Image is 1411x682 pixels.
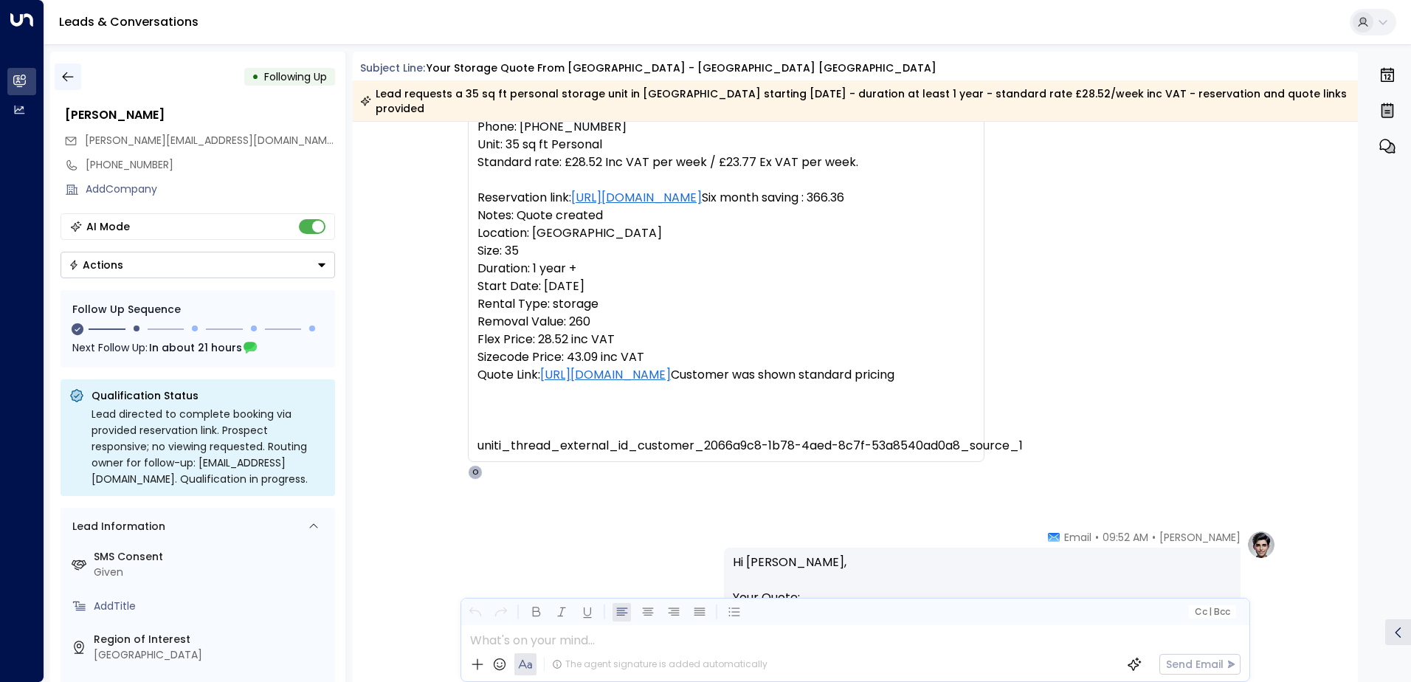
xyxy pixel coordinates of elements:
div: Follow Up Sequence [72,302,323,317]
span: Cc Bcc [1194,607,1229,617]
div: [PERSON_NAME] [65,106,335,124]
div: AddCompany [86,182,335,197]
span: Following Up [264,69,327,84]
img: profile-logo.png [1246,530,1276,559]
span: [PERSON_NAME] [1159,530,1241,545]
p: Qualification Status [92,388,326,403]
a: [URL][DOMAIN_NAME] [571,189,702,207]
div: Lead Information [67,519,165,534]
span: Email [1064,530,1091,545]
label: SMS Consent [94,549,329,565]
label: Region of Interest [94,632,329,647]
div: [GEOGRAPHIC_DATA] [94,647,329,663]
button: Undo [466,603,484,621]
div: Actions [69,258,123,272]
div: • [252,63,259,90]
div: Button group with a nested menu [61,252,335,278]
div: AddTitle [94,599,329,614]
div: Lead requests a 35 sq ft personal storage unit in [GEOGRAPHIC_DATA] starting [DATE] - duration at... [360,86,1350,116]
div: Lead directed to complete booking via provided reservation link. Prospect responsive; no viewing ... [92,406,326,487]
div: O [468,465,483,480]
span: Subject Line: [360,61,425,75]
span: In about 21 hours [149,340,242,356]
div: [PHONE_NUMBER] [86,157,335,173]
div: Given [94,565,329,580]
pre: Name: [PERSON_NAME] Email: [PERSON_NAME][EMAIL_ADDRESS][DOMAIN_NAME] Phone: [PHONE_NUMBER] Unit: ... [477,83,975,455]
div: The agent signature is added automatically [552,658,767,671]
span: | [1209,607,1212,617]
div: Next Follow Up: [72,340,323,356]
div: AI Mode [86,219,130,234]
span: dan@danproctor.co.uk [85,133,335,148]
a: Leads & Conversations [59,13,199,30]
span: 09:52 AM [1103,530,1148,545]
span: • [1152,530,1156,545]
a: [URL][DOMAIN_NAME] [540,366,671,384]
button: Redo [491,603,510,621]
span: [PERSON_NAME][EMAIL_ADDRESS][DOMAIN_NAME] [85,133,337,148]
button: Actions [61,252,335,278]
span: • [1095,530,1099,545]
div: Your storage quote from [GEOGRAPHIC_DATA] - [GEOGRAPHIC_DATA] [GEOGRAPHIC_DATA] [427,61,936,76]
button: Cc|Bcc [1188,605,1235,619]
